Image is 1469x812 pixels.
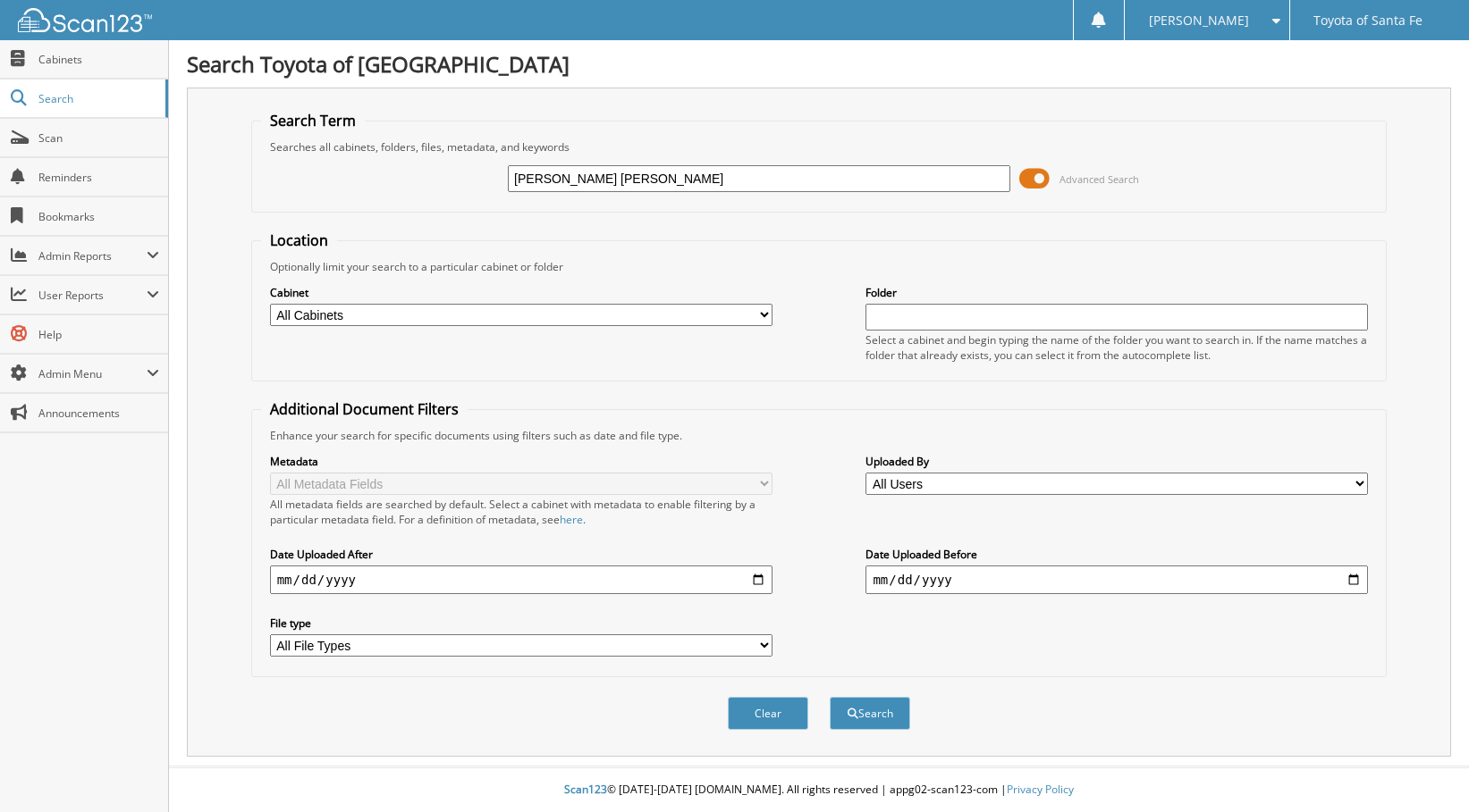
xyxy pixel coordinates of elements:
[38,209,159,224] span: Bookmarks
[1380,726,1469,812] iframe: Chat Widget
[830,697,910,730] button: Search
[270,497,772,527] div: All metadata fields are searched by default. Select a cabinet with metadata to enable filtering b...
[270,454,772,469] label: Metadata
[865,454,1368,469] label: Uploaded By
[1060,172,1139,186] span: Advanced Search
[564,782,607,797] span: Scan123
[865,565,1368,594] input: end
[261,230,337,250] legend: Location
[270,565,772,594] input: start
[38,288,147,303] span: User Reports
[38,91,156,106] span: Search
[38,52,159,67] span: Cabinets
[38,366,147,381] span: Admin Menu
[865,285,1368,300] label: Folder
[261,111,365,130] legend: Search Term
[270,285,772,300] label: Cabinet
[728,697,808,730] button: Clear
[865,332,1368,363] div: Select a cabinet and begin typing the name of the folder you want to search in. If the name match...
[560,512,583,527] a: here
[38,130,159,146] span: Scan
[1313,15,1423,26] span: Toyota of Santa Fe
[270,615,772,631] label: File type
[38,248,147,264] span: Admin Reports
[261,259,1378,274] div: Optionally limit your search to a particular cabinet or folder
[38,327,159,342] span: Help
[865,547,1368,562] label: Date Uploaded Before
[38,170,159,185] span: Reminders
[261,428,1378,443] div: Enhance your search for specific documents using filters such as date and file type.
[261,139,1378,155] div: Searches all cabinets, folders, files, metadata, and keywords
[38,406,159,421] span: Announcements
[169,768,1469,812] div: © [DATE]-[DATE] [DOMAIN_NAME]. All rights reserved | appg02-scan123-com |
[18,8,152,32] img: scan123-logo-white.svg
[1007,782,1074,797] a: Privacy Policy
[187,49,1451,79] h1: Search Toyota of [GEOGRAPHIC_DATA]
[261,399,468,419] legend: Additional Document Filters
[270,547,772,562] label: Date Uploaded After
[1149,15,1249,26] span: [PERSON_NAME]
